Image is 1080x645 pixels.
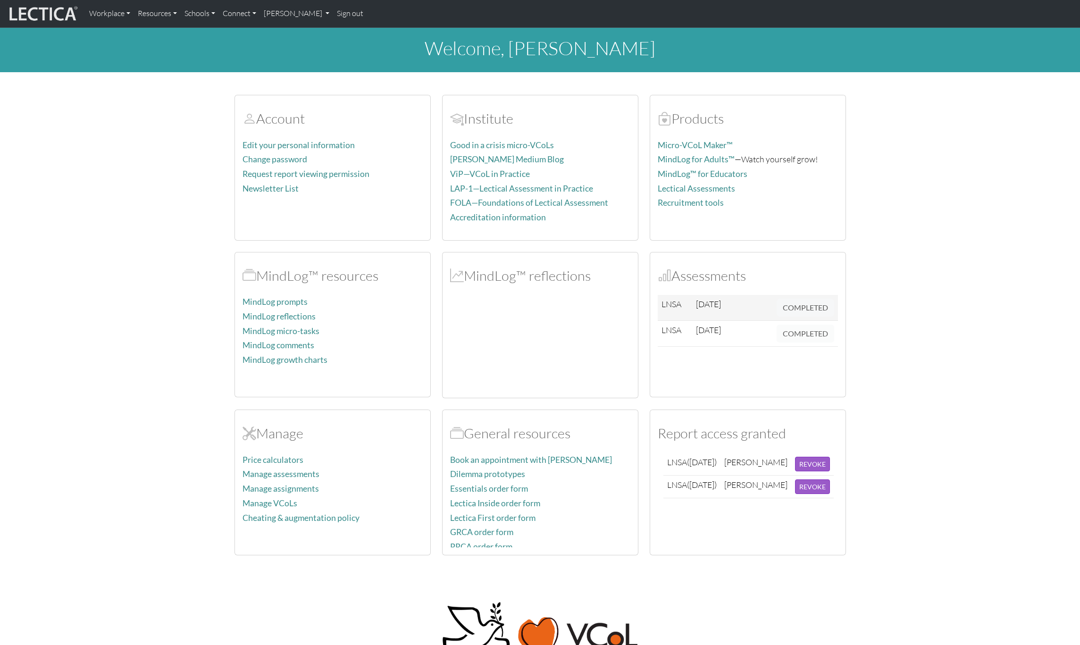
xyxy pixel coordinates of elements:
[450,110,630,127] h2: Institute
[450,513,536,523] a: Lectica First order form
[450,484,528,494] a: Essentials order form
[243,340,314,350] a: MindLog comments
[243,154,307,164] a: Change password
[658,267,671,284] span: Assessments
[795,479,830,494] button: REVOKE
[696,299,721,309] span: [DATE]
[450,527,513,537] a: GRCA order form
[450,154,564,164] a: [PERSON_NAME] Medium Blog
[450,140,554,150] a: Good in a crisis micro-VCoLs
[658,198,724,208] a: Recruitment tools
[658,110,838,127] h2: Products
[658,140,733,150] a: Micro-VCoL Maker™
[658,184,735,193] a: Lectical Assessments
[450,542,512,552] a: PRCA order form
[243,455,303,465] a: Price calculators
[658,321,693,347] td: LNSA
[450,469,525,479] a: Dilemma prototypes
[658,425,838,442] h2: Report access granted
[260,4,333,24] a: [PERSON_NAME]
[696,325,721,335] span: [DATE]
[243,169,369,179] a: Request report viewing permission
[658,152,838,166] p: —Watch yourself grow!
[243,326,319,336] a: MindLog micro-tasks
[724,479,787,490] div: [PERSON_NAME]
[450,267,464,284] span: MindLog
[243,355,327,365] a: MindLog growth charts
[243,311,316,321] a: MindLog reflections
[243,184,299,193] a: Newsletter List
[450,169,530,179] a: ViP—VCoL in Practice
[724,457,787,468] div: [PERSON_NAME]
[450,110,464,127] span: Account
[450,498,540,508] a: Lectica Inside order form
[134,4,181,24] a: Resources
[243,425,256,442] span: Manage
[450,184,593,193] a: LAP-1—Lectical Assessment in Practice
[658,154,735,164] a: MindLog for Adults™
[687,479,717,490] span: ([DATE])
[333,4,367,24] a: Sign out
[243,425,423,442] h2: Manage
[658,295,693,321] td: LNSA
[658,169,747,179] a: MindLog™ for Educators
[243,469,319,479] a: Manage assessments
[450,212,546,222] a: Accreditation information
[658,110,671,127] span: Products
[450,425,630,442] h2: General resources
[85,4,134,24] a: Workplace
[219,4,260,24] a: Connect
[663,475,720,498] td: LNSA
[658,268,838,284] h2: Assessments
[243,484,319,494] a: Manage assignments
[450,198,608,208] a: FOLA—Foundations of Lectical Assessment
[243,110,423,127] h2: Account
[243,140,355,150] a: Edit your personal information
[687,457,717,467] span: ([DATE])
[450,425,464,442] span: Resources
[243,297,308,307] a: MindLog prompts
[243,268,423,284] h2: MindLog™ resources
[795,457,830,471] button: REVOKE
[663,453,720,476] td: LNSA
[181,4,219,24] a: Schools
[243,110,256,127] span: Account
[450,268,630,284] h2: MindLog™ reflections
[243,513,360,523] a: Cheating & augmentation policy
[7,5,78,23] img: lecticalive
[450,455,612,465] a: Book an appointment with [PERSON_NAME]
[243,498,297,508] a: Manage VCoLs
[243,267,256,284] span: MindLog™ resources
